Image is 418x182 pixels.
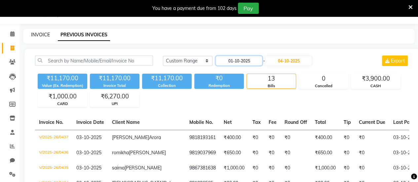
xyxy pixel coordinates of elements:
td: ₹0 [340,161,355,176]
div: Value (Ex. Redemption) [38,83,87,89]
td: 9818193161 [185,130,220,145]
a: INVOICE [31,32,50,38]
td: ₹0 [248,145,265,161]
td: ₹400.00 [311,130,340,145]
span: Invoice Date [76,119,104,125]
div: ₹1,000.00 [38,92,87,101]
span: Invoice No. [39,119,63,125]
td: ₹1,000.00 [220,161,248,176]
span: 03-10-2025 [76,134,101,140]
div: UPI [90,101,139,107]
span: 03-10-2025 [76,150,101,156]
td: ₹0 [355,130,389,145]
div: You have a payment due from 102 days [152,5,237,12]
td: ₹0 [265,161,281,176]
span: romikha [112,150,129,156]
span: [PERSON_NAME] [112,134,149,140]
input: Start Date [216,56,262,65]
div: 13 [247,74,296,83]
span: Arora [149,134,161,140]
td: ₹0 [265,145,281,161]
div: ₹11,170.00 [142,74,192,83]
span: [PERSON_NAME] [125,165,162,171]
td: ₹0 [248,130,265,145]
span: Current Due [359,119,385,125]
div: Cancelled [299,83,348,89]
button: Pay [238,3,259,14]
span: saima [112,165,125,171]
span: [PERSON_NAME] [129,150,166,156]
div: 0 [299,74,348,83]
td: 9819037969 [185,145,220,161]
span: Net [224,119,232,125]
div: CASH [351,83,400,89]
td: V/2025-26/0436 [35,145,72,161]
div: Redemption [194,83,244,89]
div: ₹0 [194,74,244,83]
span: Tip [344,119,351,125]
div: ₹11,170.00 [38,74,87,83]
td: ₹0 [355,145,389,161]
div: ₹11,170.00 [90,74,139,83]
div: Invoice Total [90,83,139,89]
td: ₹0 [281,145,311,161]
span: Client Name [112,119,140,125]
span: Mobile No. [189,119,213,125]
div: ₹3,900.00 [351,74,400,83]
span: Total [315,119,326,125]
td: ₹0 [281,161,311,176]
div: Bills [247,83,296,89]
td: ₹1,000.00 [311,161,340,176]
td: ₹650.00 [220,145,248,161]
td: ₹650.00 [311,145,340,161]
span: Tax [252,119,261,125]
td: V/2025-26/0435 [35,161,72,176]
input: End Date [265,56,312,65]
a: PREVIOUS INVOICES [58,29,110,41]
td: V/2025-26/0437 [35,130,72,145]
span: Round Off [285,119,307,125]
span: - [263,57,265,64]
span: Fee [269,119,277,125]
td: ₹400.00 [220,130,248,145]
td: ₹0 [281,130,311,145]
td: ₹0 [340,130,355,145]
button: Export [382,55,408,66]
span: Export [391,58,405,64]
span: 03-10-2025 [76,165,101,171]
div: ₹6,270.00 [90,92,139,101]
div: Collection [142,83,192,89]
td: 9867381638 [185,161,220,176]
input: Search by Name/Mobile/Email/Invoice No [35,55,153,66]
td: ₹0 [248,161,265,176]
div: CARD [38,101,87,107]
td: ₹0 [355,161,389,176]
td: ₹0 [265,130,281,145]
td: ₹0 [340,145,355,161]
